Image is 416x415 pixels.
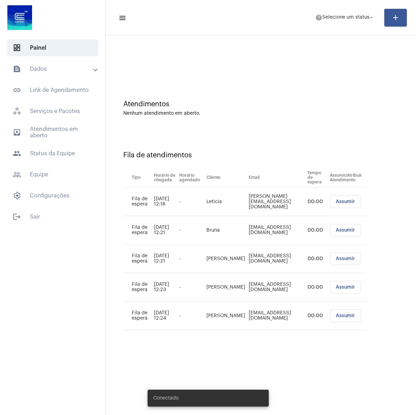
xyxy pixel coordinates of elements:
td: - [178,216,205,245]
button: Selecione um status [311,11,379,25]
th: Tipo [123,168,152,188]
td: Bruna [205,216,247,245]
td: [PERSON_NAME] [205,273,247,302]
span: Assumir [336,199,355,204]
td: Fila de espera [123,188,152,216]
mat-expansion-panel-header: sidenav iconDados [4,61,105,77]
div: Fila de atendimentos [123,151,398,159]
td: Fila de espera [123,273,152,302]
button: Assumir [330,309,361,322]
span: Conectado [153,395,179,402]
td: [EMAIL_ADDRESS][DOMAIN_NAME] [247,273,306,302]
span: Equipe [7,166,98,183]
td: - [178,188,205,216]
button: Assumir [330,195,361,208]
span: Assumir [336,313,355,318]
span: Status da Equipe [7,145,98,162]
mat-icon: sidenav icon [13,128,21,137]
mat-chip-list: selection [330,281,367,294]
th: Email [247,168,306,188]
mat-chip-list: selection [330,252,367,265]
button: Assumir [330,252,361,265]
th: Tempo de espera [306,168,328,188]
mat-icon: add [391,13,400,22]
td: - [178,245,205,273]
mat-chip-list: selection [330,224,367,237]
td: [EMAIL_ADDRESS][DOMAIN_NAME] [247,302,306,330]
span: Assumir [336,256,355,261]
mat-icon: sidenav icon [13,170,21,179]
td: [DATE] 12:18 [152,188,178,216]
span: Serviços e Pacotes [7,103,98,120]
td: [DATE] 12:21 [152,245,178,273]
td: - [178,273,205,302]
mat-chip-list: selection [330,309,367,322]
td: 00:00 [306,245,328,273]
td: [PERSON_NAME][EMAIL_ADDRESS][DOMAIN_NAME] [247,188,306,216]
span: Configurações [7,187,98,204]
td: [DATE] 12:21 [152,216,178,245]
td: 00:00 [306,216,328,245]
td: Fila de espera [123,245,152,273]
mat-panel-title: Dados [13,65,94,73]
td: [DATE] 12:24 [152,302,178,330]
span: Assumir [336,228,355,233]
span: Selecione um status [322,15,370,20]
img: d4669ae0-8c07-2337-4f67-34b0df7f5ae4.jpeg [6,4,34,32]
mat-icon: sidenav icon [13,149,21,158]
mat-chip-list: selection [330,195,367,208]
td: [DATE] 12:23 [152,273,178,302]
th: Horário de chegada [152,168,178,188]
td: [EMAIL_ADDRESS][DOMAIN_NAME] [247,245,306,273]
button: Assumir [330,281,361,294]
th: Horário agendado [178,168,205,188]
span: Atendimentos em aberto [7,124,98,141]
button: Assumir [330,224,361,237]
mat-icon: sidenav icon [13,65,21,73]
td: Leticia [205,188,247,216]
span: sidenav icon [13,191,21,200]
mat-icon: sidenav icon [13,213,21,221]
span: Assumir [336,285,355,290]
th: Cliente [205,168,247,188]
mat-icon: sidenav icon [13,86,21,94]
span: Painel [7,39,98,56]
td: 00:00 [306,188,328,216]
td: Fila de espera [123,302,152,330]
mat-icon: sidenav icon [118,14,125,22]
span: Sair [7,208,98,225]
mat-icon: help [315,14,322,21]
td: 00:00 [306,302,328,330]
div: Atendimentos [123,100,398,108]
div: Nenhum atendimento em aberto. [123,111,398,116]
span: Link de Agendamento [7,82,98,99]
th: Assumir/Atribuir Atendimento [328,168,367,188]
td: [PERSON_NAME] [205,245,247,273]
td: - [178,302,205,330]
td: 00:00 [306,273,328,302]
mat-icon: arrow_drop_down [368,14,374,21]
span: sidenav icon [13,107,21,115]
span: sidenav icon [13,44,21,52]
td: Fila de espera [123,216,152,245]
td: [EMAIL_ADDRESS][DOMAIN_NAME] [247,216,306,245]
td: [PERSON_NAME] [205,302,247,330]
